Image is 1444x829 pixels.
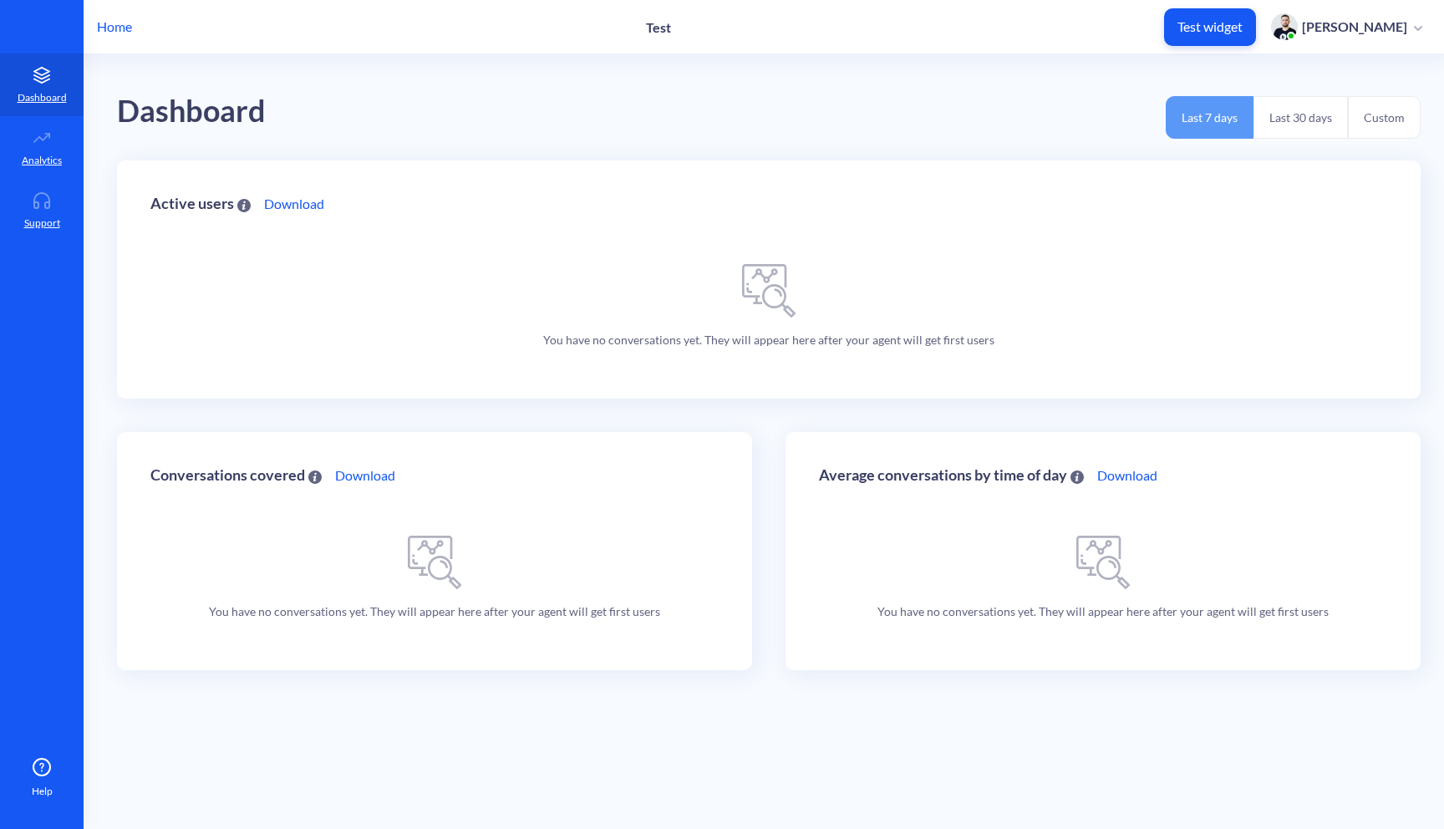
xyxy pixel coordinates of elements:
[646,19,671,35] p: Test
[150,467,322,483] div: Conversations covered
[32,784,53,799] span: Help
[1263,12,1431,42] button: user photo[PERSON_NAME]
[543,331,994,348] p: You have no conversations yet. They will appear here after your agent will get first users
[877,603,1329,620] p: You have no conversations yet. They will appear here after your agent will get first users
[819,467,1084,483] div: Average conversations by time of day
[1302,18,1407,36] p: [PERSON_NAME]
[22,153,62,168] p: Analytics
[1097,465,1157,486] a: Download
[1253,96,1348,139] button: Last 30 days
[150,196,251,211] div: Active users
[1164,8,1256,46] button: Test widget
[18,90,67,105] p: Dashboard
[117,88,266,135] div: Dashboard
[1166,96,1253,139] button: Last 7 days
[1177,18,1243,35] p: Test widget
[24,216,60,231] p: Support
[1348,96,1421,139] button: Custom
[264,194,324,214] a: Download
[209,603,660,620] p: You have no conversations yet. They will appear here after your agent will get first users
[335,465,395,486] a: Download
[97,17,132,37] p: Home
[1271,13,1298,40] img: user photo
